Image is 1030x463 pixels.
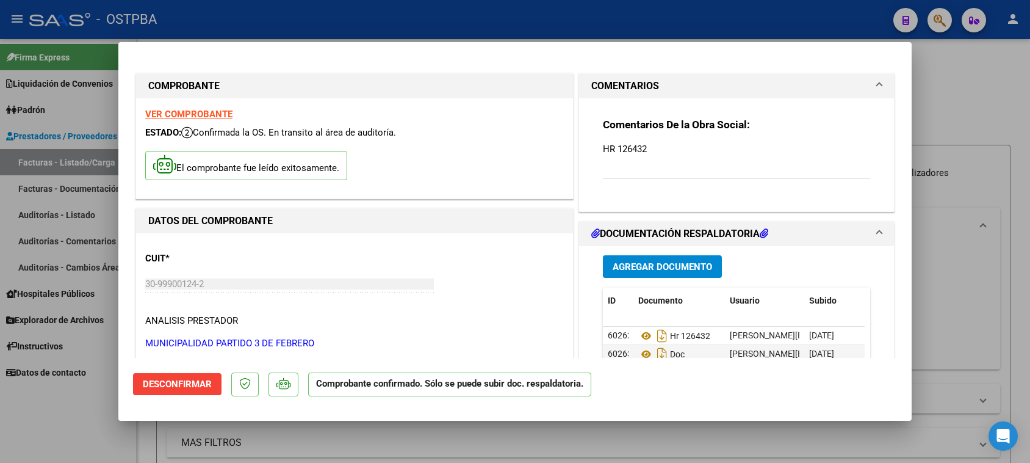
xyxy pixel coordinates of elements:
span: Usuario [730,296,760,305]
mat-expansion-panel-header: COMENTARIOS [579,74,894,98]
button: Desconfirmar [133,373,221,395]
datatable-header-cell: ID [603,288,633,314]
span: [DATE] [809,330,834,340]
div: ANALISIS PRESTADOR [145,314,238,328]
datatable-header-cell: Documento [633,288,725,314]
p: MUNICIPALIDAD PARTIDO 3 DE FEBRERO [145,337,564,351]
i: Descargar documento [654,345,670,364]
a: VER COMPROBANTE [145,109,232,120]
datatable-header-cell: Subido [804,288,865,314]
p: HR 126432 [603,142,870,156]
span: Subido [809,296,837,305]
span: Desconfirmar [143,379,212,390]
strong: Comentarios De la Obra Social: [603,118,750,131]
mat-expansion-panel-header: DOCUMENTACIÓN RESPALDATORIA [579,222,894,246]
datatable-header-cell: Usuario [725,288,804,314]
strong: COMPROBANTE [148,80,220,92]
h1: DOCUMENTACIÓN RESPALDATORIA [591,227,768,241]
span: Documento [638,296,683,305]
span: [DATE] [809,349,834,359]
span: Doc [638,349,685,359]
div: Open Intercom Messenger [989,421,1018,451]
span: Agregar Documento [613,261,712,272]
button: Agregar Documento [603,255,722,278]
p: Comprobante confirmado. Sólo se puede subir doc. respaldatoria. [308,373,591,396]
span: 60263 [608,349,632,359]
h1: COMENTARIOS [591,79,659,93]
div: COMENTARIOS [579,98,894,211]
span: Hr 126432 [638,331,710,341]
span: ID [608,296,616,305]
p: CUIT [145,252,271,266]
i: Descargar documento [654,326,670,346]
span: 60262 [608,330,632,340]
p: El comprobante fue leído exitosamente. [145,151,347,181]
span: Confirmada la OS. En transito al área de auditoría. [181,127,396,138]
strong: DATOS DEL COMPROBANTE [148,215,273,227]
span: ESTADO: [145,127,181,138]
